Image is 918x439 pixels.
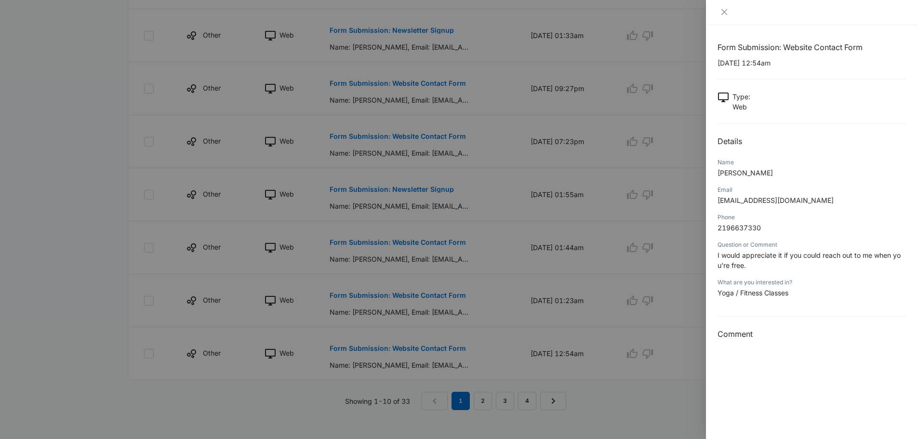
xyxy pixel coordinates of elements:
[718,158,906,167] div: Name
[720,8,728,16] span: close
[718,169,773,177] span: [PERSON_NAME]
[718,58,906,68] p: [DATE] 12:54am
[732,102,750,112] p: Web
[718,196,834,204] span: [EMAIL_ADDRESS][DOMAIN_NAME]
[718,135,906,147] h2: Details
[718,289,788,297] span: Yoga / Fitness Classes
[732,92,750,102] p: Type :
[718,186,906,194] div: Email
[718,41,906,53] h1: Form Submission: Website Contact Form
[718,251,901,269] span: I would appreciate it if you could reach out to me when you’re free.
[718,240,906,249] div: Question or Comment
[718,8,731,16] button: Close
[718,278,906,287] div: What are you interested in?
[718,213,906,222] div: Phone
[718,224,761,232] span: 2196637330
[718,328,906,340] h3: Comment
